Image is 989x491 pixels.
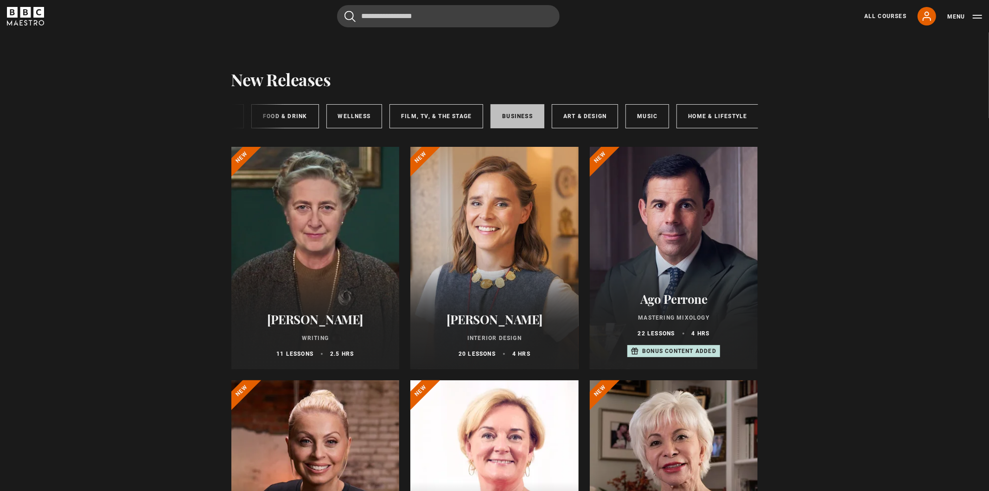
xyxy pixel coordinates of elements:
[276,350,313,358] p: 11 lessons
[251,104,319,128] a: Food & Drink
[242,312,389,327] h2: [PERSON_NAME]
[326,104,383,128] a: Wellness
[491,104,544,128] a: Business
[601,292,747,306] h2: Ago Perrone
[590,147,758,369] a: Ago Perrone Mastering Mixology 22 lessons 4 hrs Bonus content added New
[864,12,906,20] a: All Courses
[231,69,331,89] h1: New Releases
[7,7,44,25] svg: BBC Maestro
[638,329,675,338] p: 22 lessons
[947,12,982,21] button: Toggle navigation
[389,104,483,128] a: Film, TV, & The Stage
[421,334,568,342] p: Interior Design
[410,147,579,369] a: [PERSON_NAME] Interior Design 20 lessons 4 hrs New
[337,5,560,27] input: Search
[330,350,354,358] p: 2.5 hrs
[345,11,356,22] button: Submit the search query
[601,314,747,322] p: Mastering Mixology
[459,350,496,358] p: 20 lessons
[421,312,568,327] h2: [PERSON_NAME]
[625,104,669,128] a: Music
[642,347,716,355] p: Bonus content added
[552,104,618,128] a: Art & Design
[231,147,400,369] a: [PERSON_NAME] Writing 11 lessons 2.5 hrs New
[676,104,759,128] a: Home & Lifestyle
[512,350,530,358] p: 4 hrs
[692,329,710,338] p: 4 hrs
[242,334,389,342] p: Writing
